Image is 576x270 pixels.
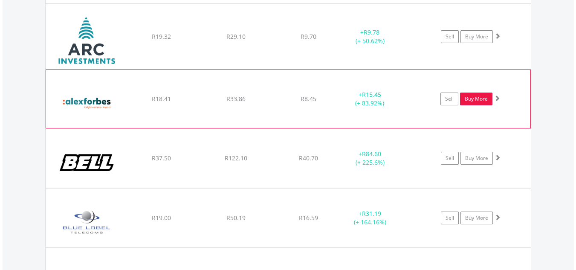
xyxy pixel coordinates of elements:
a: Sell [440,93,458,105]
a: Sell [441,30,459,43]
img: EQU.ZA.AIL.png [50,15,123,67]
span: R40.70 [299,154,318,162]
span: R9.70 [301,32,316,41]
div: + (+ 83.92%) [338,90,402,107]
span: R15.45 [362,90,381,99]
span: R19.00 [152,214,171,222]
a: Buy More [460,152,493,165]
span: R50.19 [226,214,246,222]
span: R9.78 [364,28,379,36]
span: R16.59 [299,214,318,222]
span: R37.50 [152,154,171,162]
a: Sell [441,212,459,224]
span: R29.10 [226,32,246,41]
span: R84.60 [362,150,381,158]
a: Sell [441,152,459,165]
img: EQU.ZA.BLU.png [50,199,123,245]
img: EQU.ZA.AFH.png [50,81,124,126]
div: + (+ 225.6%) [338,150,402,167]
span: R31.19 [362,209,381,218]
span: R33.86 [226,95,246,103]
span: R122.10 [225,154,247,162]
span: R19.32 [152,32,171,41]
a: Buy More [460,30,493,43]
span: R8.45 [301,95,316,103]
a: Buy More [460,93,492,105]
img: EQU.ZA.BEL.png [50,139,123,186]
div: + (+ 50.62%) [338,28,402,45]
span: R18.41 [152,95,171,103]
div: + (+ 164.16%) [338,209,402,226]
a: Buy More [460,212,493,224]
